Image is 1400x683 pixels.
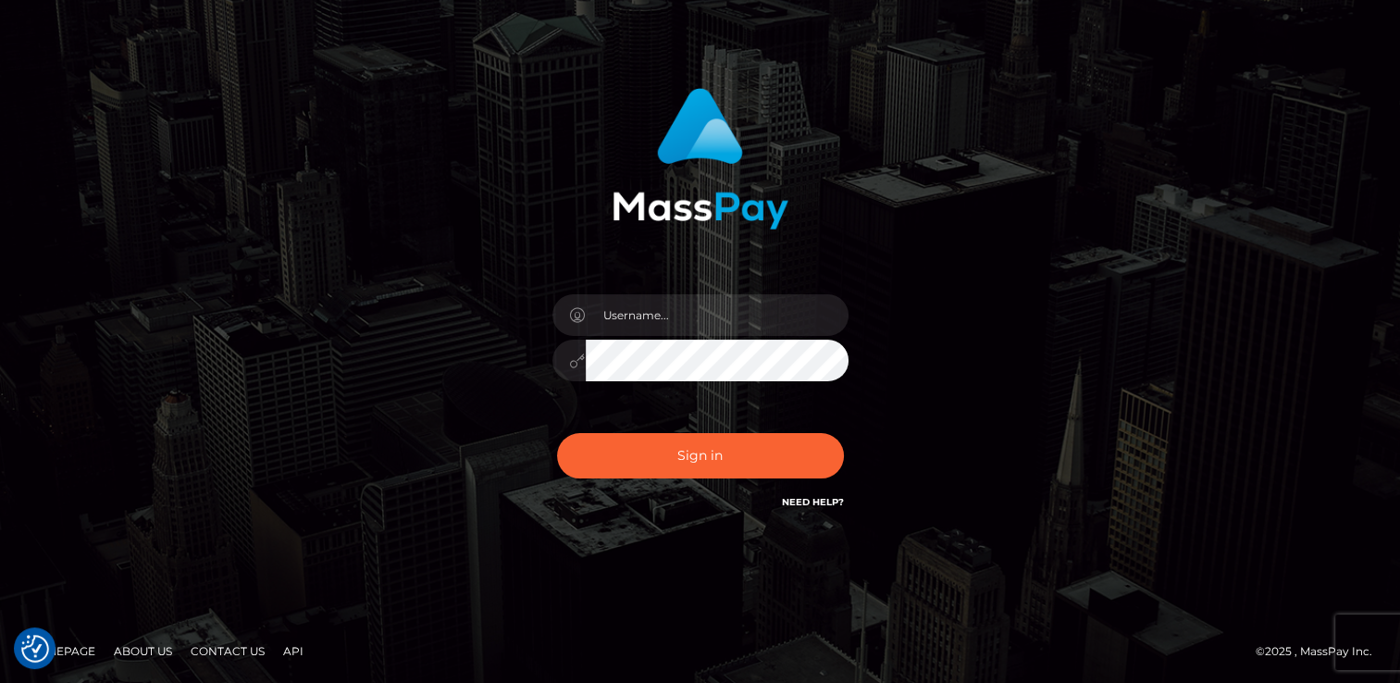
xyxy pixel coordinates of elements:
a: Need Help? [782,496,844,508]
img: MassPay Login [613,88,788,230]
a: Homepage [20,637,103,665]
img: Revisit consent button [21,635,49,663]
div: © 2025 , MassPay Inc. [1256,641,1386,662]
input: Username... [586,294,849,336]
a: About Us [106,637,180,665]
a: Contact Us [183,637,272,665]
button: Consent Preferences [21,635,49,663]
a: API [276,637,311,665]
button: Sign in [557,433,844,478]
